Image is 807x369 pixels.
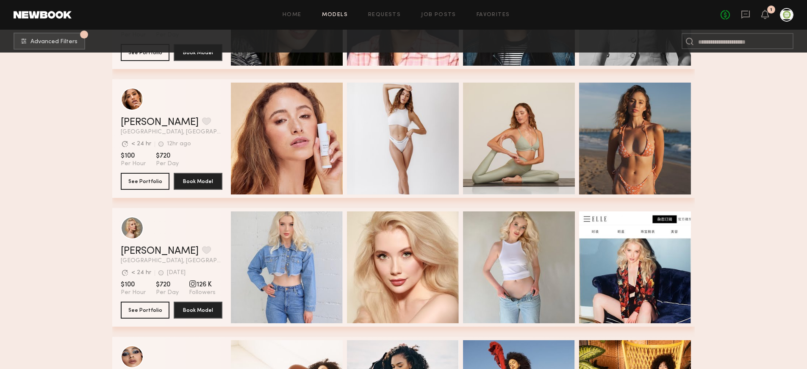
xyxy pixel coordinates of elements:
[368,12,401,18] a: Requests
[322,12,348,18] a: Models
[156,280,179,289] span: $720
[270,136,321,143] span: Quick Preview
[189,289,216,297] span: Followers
[189,280,216,289] span: 126 K
[131,141,151,147] div: < 24 hr
[386,136,437,143] span: Quick Preview
[156,152,179,160] span: $720
[618,136,669,143] span: Quick Preview
[121,129,222,135] span: [GEOGRAPHIC_DATA], [GEOGRAPHIC_DATA]
[121,152,146,160] span: $100
[156,160,179,168] span: Per Day
[167,141,191,147] div: 12hr ago
[121,246,199,256] a: [PERSON_NAME]
[31,39,78,45] span: Advanced Filters
[477,12,510,18] a: Favorites
[121,289,146,297] span: Per Hour
[174,302,222,319] button: Book Model
[121,160,146,168] span: Per Hour
[121,280,146,289] span: $100
[174,173,222,190] button: Book Model
[618,264,669,272] span: Quick Preview
[270,264,321,272] span: Quick Preview
[131,270,151,276] div: < 24 hr
[121,173,169,190] button: See Portfolio
[121,302,169,319] button: See Portfolio
[386,264,437,272] span: Quick Preview
[502,264,553,272] span: Quick Preview
[421,12,456,18] a: Job Posts
[83,33,86,36] span: 9
[156,289,179,297] span: Per Day
[121,117,199,128] a: [PERSON_NAME]
[283,12,302,18] a: Home
[502,136,553,143] span: Quick Preview
[167,270,186,276] div: [DATE]
[770,8,772,12] div: 1
[14,33,85,50] button: 9Advanced Filters
[121,258,222,264] span: [GEOGRAPHIC_DATA], [GEOGRAPHIC_DATA]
